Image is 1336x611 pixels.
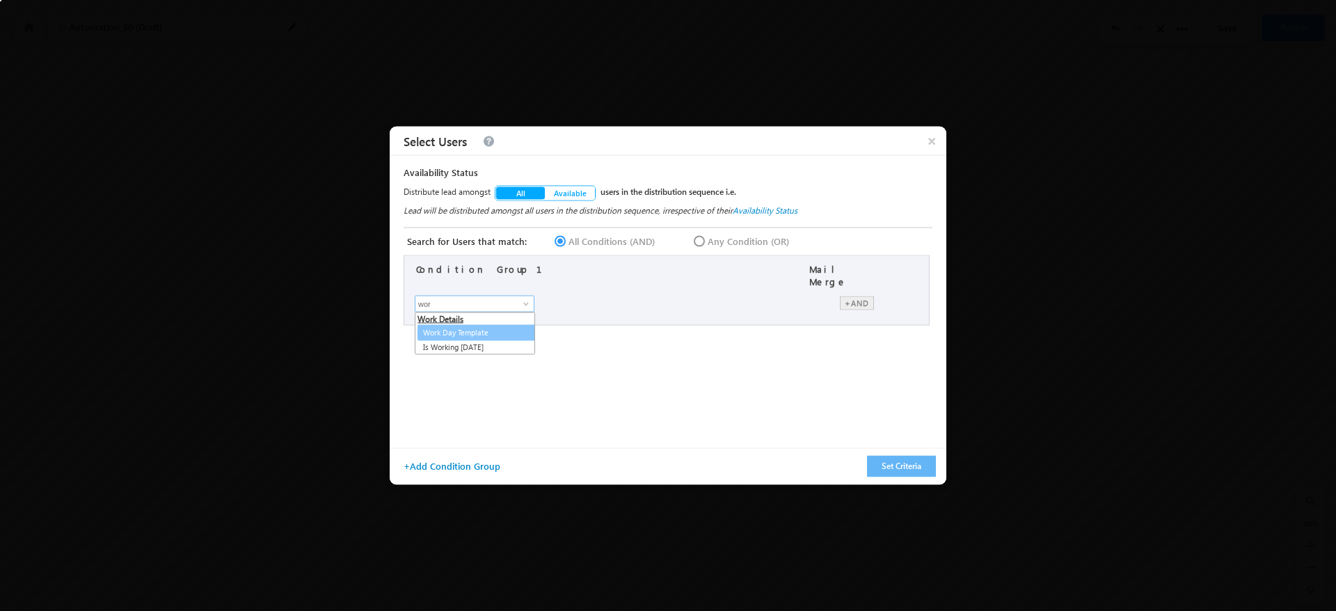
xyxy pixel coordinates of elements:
button: Available [545,187,595,200]
div: Availability Status [404,166,932,179]
div: Mail Merge [809,263,884,288]
a: Availability Status [733,205,797,216]
span: All Conditions (AND) [568,235,655,248]
span: Available [553,188,587,198]
div: Distribute lead amongst [404,186,491,201]
a: Show All Items [516,297,533,311]
a: Work Day Template [417,325,538,341]
input: Type to Search [415,296,534,312]
li: Work Details [415,313,534,326]
span: Any Condition (OR) [708,235,789,248]
a: Is Working [DATE] [418,340,537,354]
button: +Add Condition Group [400,457,514,477]
input: Any Condition (OR) [691,235,700,244]
button: All [495,187,546,200]
span: × [917,127,946,155]
input: All Conditions (AND) [552,235,561,244]
div: Search for Users that match: [407,235,527,248]
div: users in the distribution sequence i.e. [601,186,774,201]
button: Set Criteria [867,456,936,477]
div: +AND [840,296,874,310]
span: Select Users [400,130,470,153]
label: Lead will be distributed amongst all users in the distribution sequence, irrespective of their [404,205,932,217]
div: Condition Group 1 [416,263,796,283]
